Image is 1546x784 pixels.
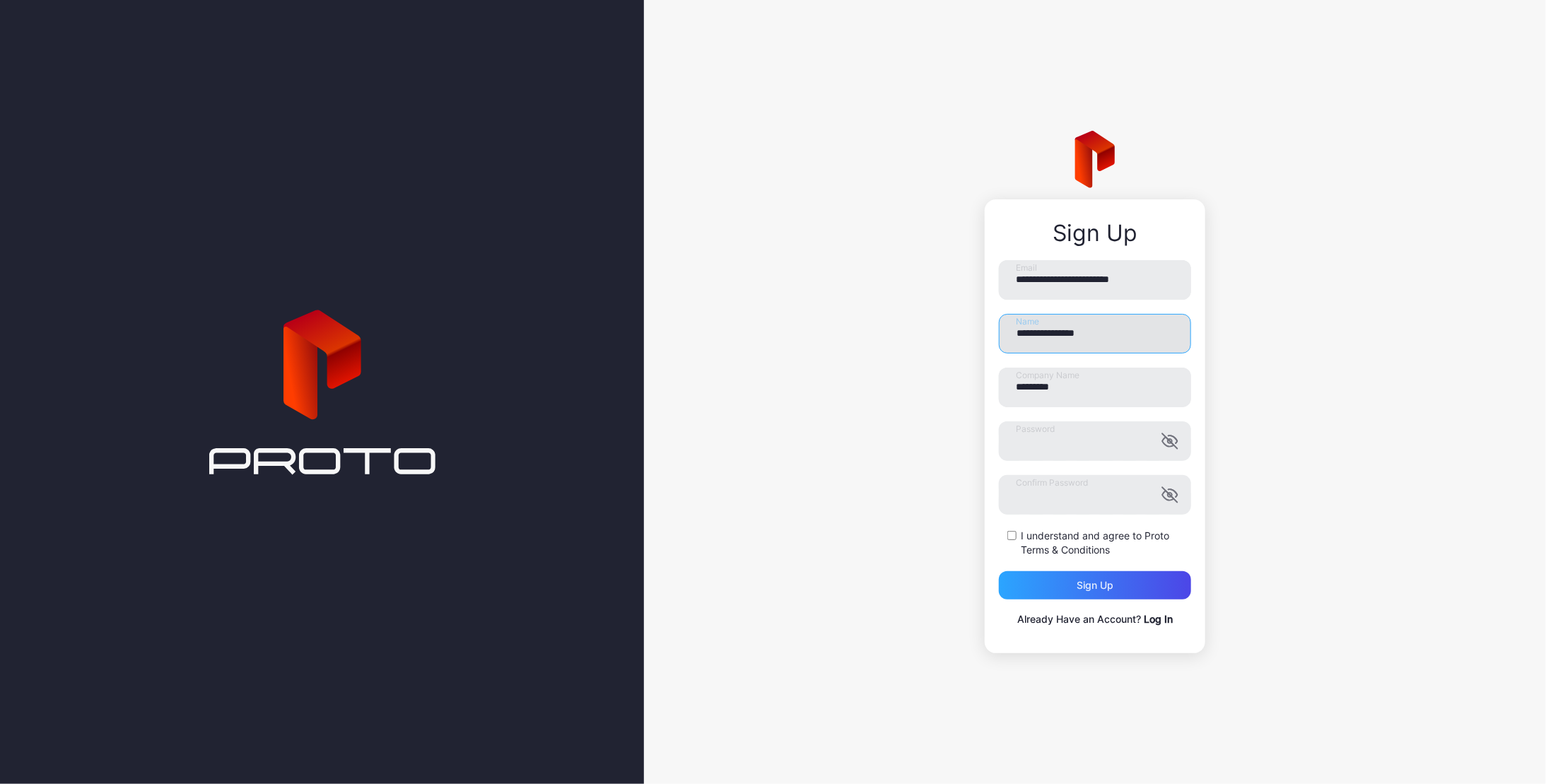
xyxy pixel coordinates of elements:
div: Sign Up [999,221,1191,246]
input: Company Name [999,368,1191,407]
input: Name [999,314,1191,353]
input: Password [999,421,1191,461]
div: Sign up [1077,580,1113,591]
a: Proto Terms & Conditions [1021,530,1169,556]
label: I understand and agree to [1021,529,1191,557]
input: Confirm Password [999,475,1191,515]
button: Password [1161,433,1178,450]
input: Email [999,260,1191,300]
button: Sign up [999,571,1191,599]
button: Confirm Password [1161,486,1178,503]
a: Log In [1144,613,1173,625]
p: Already Have an Account? [999,611,1191,628]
